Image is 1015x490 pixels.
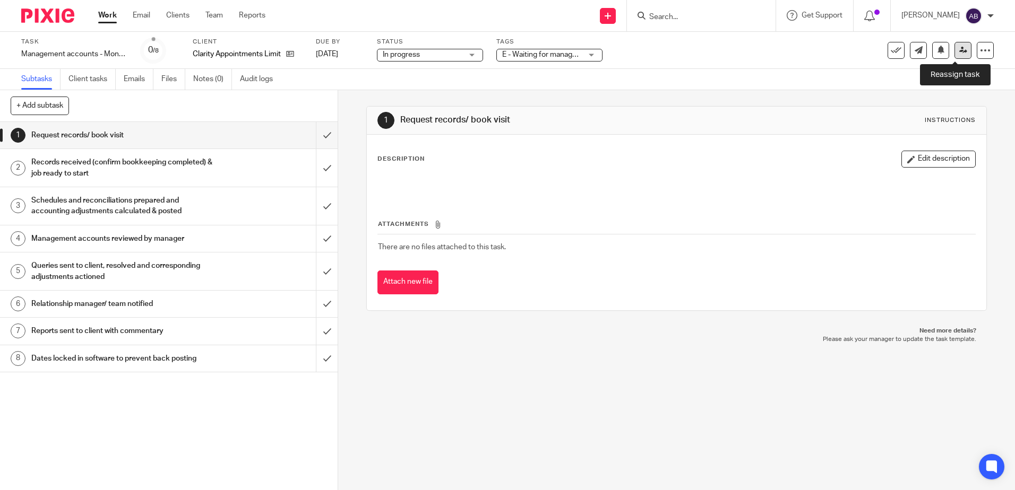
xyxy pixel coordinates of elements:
a: Reports [239,10,265,21]
span: There are no files attached to this task. [378,243,506,251]
h1: Records received (confirm bookkeeping completed) & job ready to start [31,154,214,181]
button: Attach new file [377,270,438,294]
a: Files [161,69,185,90]
h1: Schedules and reconciliations prepared and accounting adjustments calculated & posted [31,192,214,220]
span: [DATE] [316,50,338,58]
h1: Dates locked in software to prevent back posting [31,351,214,366]
p: Need more details? [377,327,976,335]
div: 1 [11,128,25,143]
span: E - Waiting for manager review/approval [502,51,633,58]
div: 7 [11,323,25,338]
label: Task [21,38,127,46]
h1: Relationship manager/ team notified [31,296,214,312]
img: svg%3E [965,7,982,24]
p: Please ask your manager to update the task template. [377,335,976,344]
div: 5 [11,264,25,279]
a: Subtasks [21,69,61,90]
a: Team [205,10,223,21]
div: 8 [11,351,25,366]
div: 6 [11,296,25,311]
a: Audit logs [240,69,281,90]
a: Clients [166,10,190,21]
div: Management accounts - Monthly [21,49,127,59]
div: Instructions [925,116,976,125]
div: 0 [148,44,159,56]
a: Notes (0) [193,69,232,90]
img: Pixie [21,8,74,23]
div: 1 [377,112,394,129]
h1: Request records/ book visit [31,127,214,143]
input: Search [648,13,744,22]
span: Attachments [378,221,429,227]
p: Description [377,155,425,163]
p: Clarity Appointments Limited [193,49,281,59]
h1: Management accounts reviewed by manager [31,231,214,247]
div: 3 [11,198,25,213]
a: Email [133,10,150,21]
h1: Reports sent to client with commentary [31,323,214,339]
span: In progress [383,51,420,58]
a: Work [98,10,117,21]
label: Tags [496,38,603,46]
p: [PERSON_NAME] [901,10,960,21]
div: 4 [11,231,25,246]
small: /8 [153,48,159,54]
a: Emails [124,69,153,90]
div: 2 [11,161,25,176]
label: Due by [316,38,364,46]
label: Status [377,38,483,46]
a: Client tasks [68,69,116,90]
h1: Queries sent to client, resolved and corresponding adjustments actioned [31,258,214,285]
button: + Add subtask [11,97,69,115]
button: Edit description [901,151,976,168]
h1: Request records/ book visit [400,115,699,126]
span: Get Support [802,12,842,19]
label: Client [193,38,303,46]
